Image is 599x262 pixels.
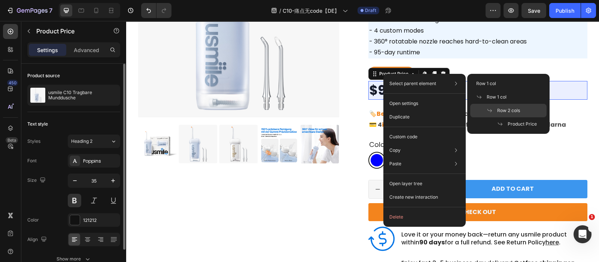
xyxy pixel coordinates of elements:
p: Custom code [389,133,417,140]
div: Product Price [252,49,284,56]
p: 7 [49,6,52,15]
img: product feature img [30,88,45,103]
div: Add to cart [365,164,408,172]
p: Duplicate [389,114,410,120]
iframe: Design area [126,21,599,262]
div: Size [27,175,47,186]
div: Rich Text Editor. Editing area: main [242,87,441,110]
p: usmile C10 Tragbare Munddusche [48,90,117,100]
span: Row 1 col [487,94,507,100]
button: decrement [243,159,261,177]
div: Font [27,157,37,164]
span: 20,06€/month [355,99,403,108]
input: quantity [261,159,289,177]
button: Save [522,3,546,18]
div: Undo/Redo [141,3,171,18]
span: Product Price [508,121,537,127]
span: C10-痛点无code【DE】 [283,7,340,15]
p: 🏷️ , no code needed! [243,88,440,99]
p: Advanced [74,46,99,54]
button: 7 [3,3,56,18]
span: Heading 2 [71,138,92,145]
button: CHECK OUT [242,182,461,201]
span: interest-free [256,99,297,108]
div: Publish [556,7,574,15]
strong: 90 days [293,217,319,226]
p: Product Price [36,27,100,36]
p: 💳 4 installments from with Klarna [243,99,440,109]
span: 1 [589,214,595,220]
div: Beta [6,137,18,143]
div: Align [27,235,48,245]
p: Open layer tree [389,180,422,187]
span: Save [528,7,540,14]
button: Delete [386,210,463,224]
div: Styles [27,138,40,145]
p: Create new interaction [389,193,438,201]
img: Blue [174,104,213,142]
div: Poppins [83,158,118,165]
button: increment [289,159,307,177]
p: Enjoy fast 3–5 business day delivery! Get on orders over 99€, just for 59€–99€, and under 59€. Se... [275,238,460,262]
span: Row 1 col [476,80,496,87]
button: Add to cart [312,159,461,177]
legend: color: blue [242,118,279,129]
div: Color [27,217,39,223]
div: $147.06 [289,63,325,76]
span: Best price ever [250,88,297,97]
span: / [279,7,281,15]
div: Product source [27,72,60,79]
p: Copy [389,147,401,154]
p: Settings [37,46,58,54]
p: Open settings [389,100,418,107]
span: Row 2 cols [497,107,520,114]
p: Select parent element [389,80,436,87]
a: here [419,217,433,226]
span: Draft [365,7,376,14]
h6: Rich Text Editor. Editing area: main [242,46,288,58]
iframe: Intercom live chat [574,225,592,243]
div: Text style [27,121,48,127]
img: gempages_567371531353588645-e7136d95-a5f7-4b88-8f8a-865279c384e8.png [242,205,268,231]
button: Publish [549,3,581,18]
strong: free shipping [399,238,441,246]
div: $91.48 [242,60,286,79]
div: 121212 [83,217,118,224]
button: Heading 2 [68,135,120,148]
p: Paste [389,160,401,167]
div: CHECK OUT [334,187,370,195]
div: 450 [7,80,18,86]
p: Love it or your money back—return any usmile product within for a full refund. See Return Policy . [275,210,460,226]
